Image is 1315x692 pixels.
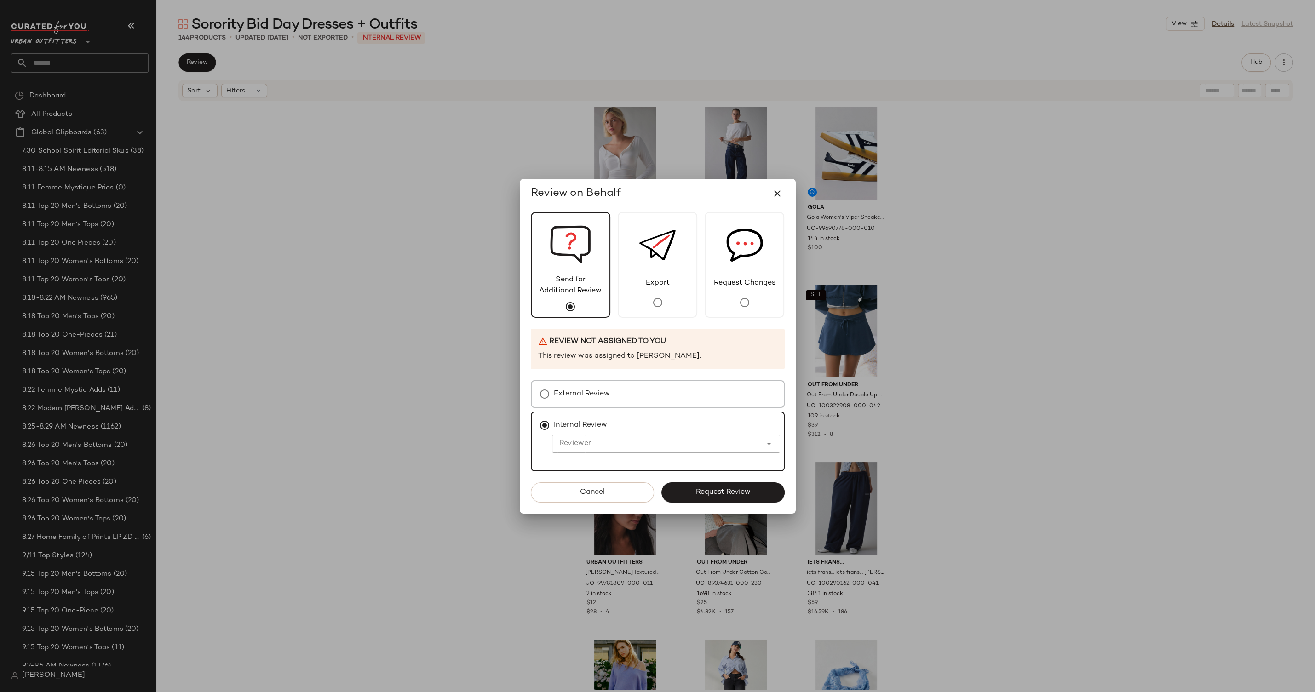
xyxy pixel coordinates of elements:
[550,213,591,275] img: svg%3e
[554,385,610,403] label: External Review
[695,488,750,497] span: Request Review
[707,278,782,289] span: Request Changes
[538,351,701,362] span: This review was assigned to [PERSON_NAME].
[554,416,607,435] label: Internal Review
[531,482,654,503] button: Cancel
[639,213,676,278] img: svg%3e
[531,186,621,201] span: Review on Behalf
[532,275,609,297] span: Send for Additional Review
[661,482,785,503] button: Request Review
[726,213,763,278] img: svg%3e
[580,488,605,497] span: Cancel
[764,438,775,449] i: Open
[549,336,666,347] span: Review not assigned to you
[639,278,676,289] span: Export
